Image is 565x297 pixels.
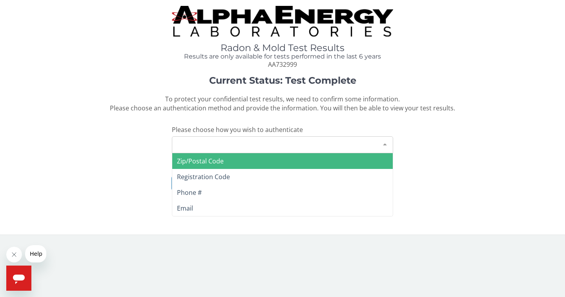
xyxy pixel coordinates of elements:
[6,266,31,291] iframe: Button to launch messaging window
[172,43,393,53] h1: Radon & Mold Test Results
[25,245,46,262] iframe: Message from company
[177,172,230,181] span: Registration Code
[110,95,455,112] span: To protect your confidential test results, we need to confirm some information. Please choose an ...
[172,6,393,37] img: TightCrop.jpg
[6,247,22,262] iframe: Close message
[172,125,303,134] span: Please choose how you wish to authenticate
[177,204,193,213] span: Email
[177,188,202,197] span: Phone #
[172,53,393,60] h4: Results are only available for tests performed in the last 6 years
[209,75,356,86] strong: Current Status: Test Complete
[268,60,297,69] span: AA732999
[171,176,393,191] button: I need help
[177,157,224,165] span: Zip/Postal Code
